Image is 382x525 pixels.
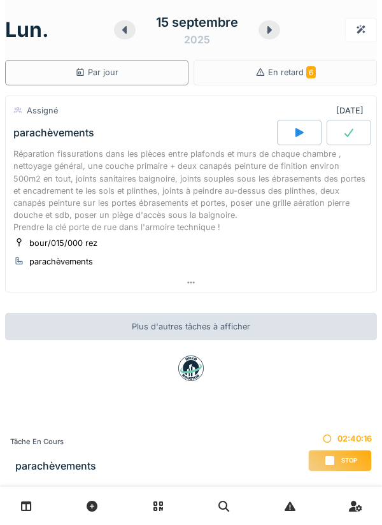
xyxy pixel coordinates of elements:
h3: parachèvements [15,460,96,472]
div: Tâche en cours [10,436,96,447]
div: Plus d'autres tâches à afficher [5,313,377,340]
div: 2025 [184,32,210,47]
span: Stop [341,456,357,465]
img: badge-BVDL4wpA.svg [178,356,204,381]
div: 15 septembre [156,13,238,32]
span: 6 [306,66,316,78]
div: parachèvements [29,255,93,268]
h1: lun. [5,18,49,42]
div: Réparation fissurations dans les pièces entre plafonds et murs de chaque chambre , nettoyage géné... [13,148,369,233]
div: Assigné [27,104,58,117]
div: [DATE] [336,104,369,117]
div: parachèvements [13,127,94,139]
div: 02:40:16 [308,433,372,445]
span: En retard [268,68,316,77]
div: Par jour [75,66,118,78]
div: bour/015/000 rez [29,237,97,249]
